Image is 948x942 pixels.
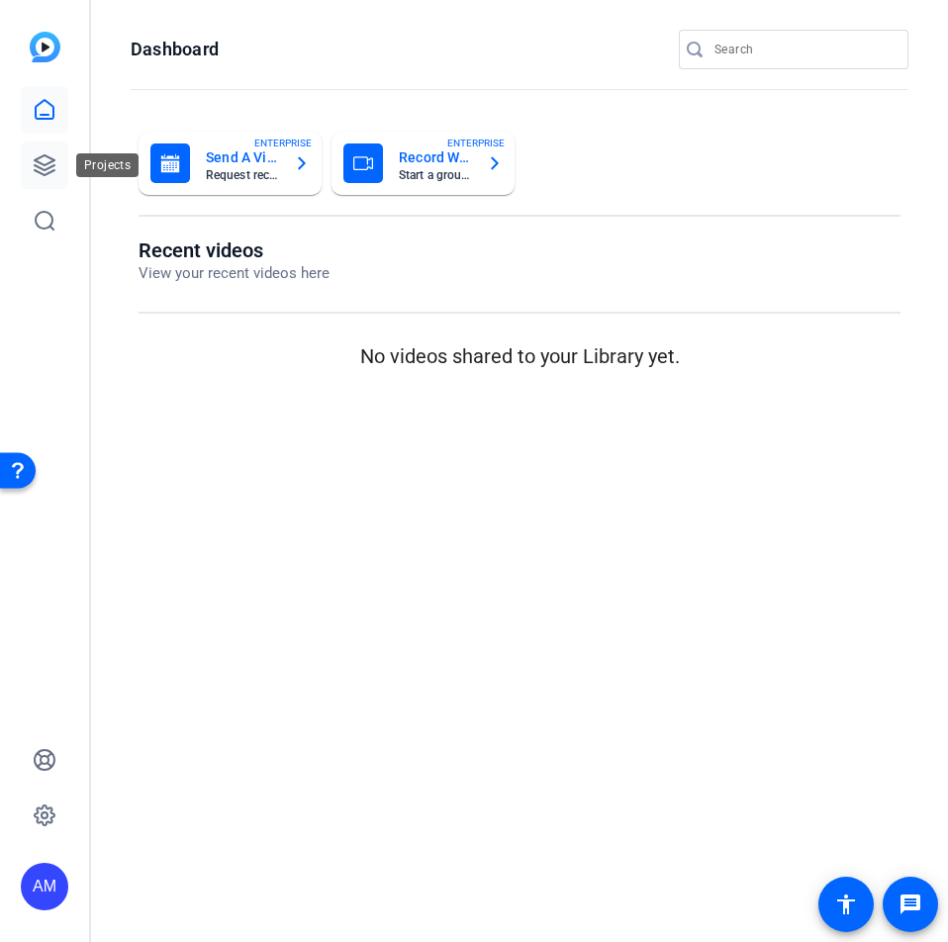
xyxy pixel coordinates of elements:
[30,32,60,62] img: blue-gradient.svg
[834,893,858,916] mat-icon: accessibility
[206,169,278,181] mat-card-subtitle: Request recordings from anyone, anywhere
[131,38,219,61] h1: Dashboard
[139,132,322,195] button: Send A Video RequestRequest recordings from anyone, anywhereENTERPRISE
[899,893,922,916] mat-icon: message
[76,153,139,177] div: Projects
[254,136,312,150] span: ENTERPRISE
[139,238,330,262] h1: Recent videos
[447,136,505,150] span: ENTERPRISE
[139,341,901,371] p: No videos shared to your Library yet.
[332,132,515,195] button: Record With OthersStart a group recording sessionENTERPRISE
[139,262,330,285] p: View your recent videos here
[206,145,278,169] mat-card-title: Send A Video Request
[399,145,471,169] mat-card-title: Record With Others
[21,863,68,910] div: AM
[399,169,471,181] mat-card-subtitle: Start a group recording session
[714,38,893,61] input: Search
